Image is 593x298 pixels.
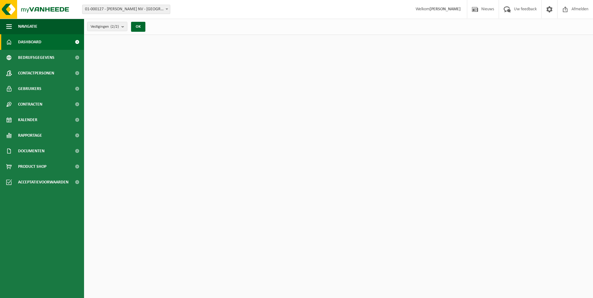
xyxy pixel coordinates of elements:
[18,159,46,174] span: Product Shop
[430,7,461,12] strong: [PERSON_NAME]
[91,22,119,31] span: Vestigingen
[82,5,170,14] span: 01-000127 - DEBRUYNE NV - ARDOOIE
[18,81,41,97] span: Gebruikers
[18,112,37,128] span: Kalender
[18,19,37,34] span: Navigatie
[18,65,54,81] span: Contactpersonen
[18,34,41,50] span: Dashboard
[18,50,54,65] span: Bedrijfsgegevens
[18,128,42,143] span: Rapportage
[82,5,170,14] span: 01-000127 - DEBRUYNE NV - ARDOOIE
[87,22,127,31] button: Vestigingen(2/2)
[18,97,42,112] span: Contracten
[18,143,45,159] span: Documenten
[18,174,68,190] span: Acceptatievoorwaarden
[131,22,145,32] button: OK
[111,25,119,29] count: (2/2)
